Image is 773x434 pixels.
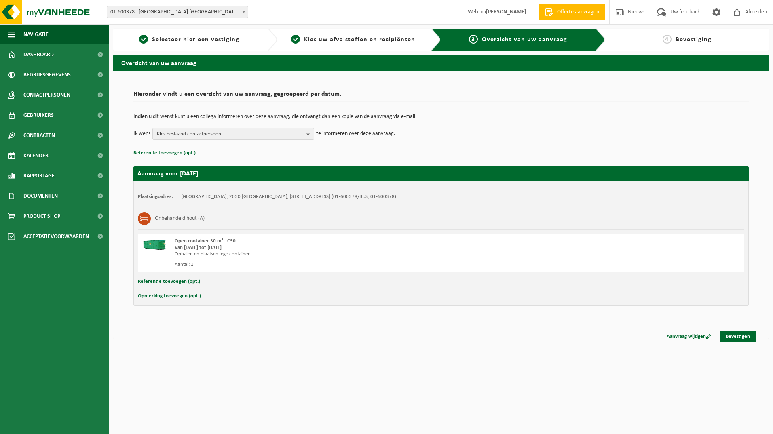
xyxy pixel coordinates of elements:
a: Offerte aanvragen [539,4,605,20]
h2: Hieronder vindt u een overzicht van uw aanvraag, gegroepeerd per datum. [133,91,749,102]
span: 1 [139,35,148,44]
span: Navigatie [23,24,49,44]
p: Ik wens [133,128,150,140]
span: Offerte aanvragen [555,8,601,16]
strong: Plaatsingsadres: [138,194,173,199]
div: Aantal: 1 [175,261,473,268]
button: Referentie toevoegen (opt.) [138,276,200,287]
span: Product Shop [23,206,60,226]
span: Kalender [23,145,49,166]
strong: [PERSON_NAME] [486,9,526,15]
img: HK-XC-30-GN-00.png [142,238,167,250]
h2: Overzicht van uw aanvraag [113,55,769,70]
span: Kies bestaand contactpersoon [157,128,303,140]
span: 3 [469,35,478,44]
span: Kies uw afvalstoffen en recipiënten [304,36,415,43]
strong: Van [DATE] tot [DATE] [175,245,222,250]
button: Kies bestaand contactpersoon [152,128,314,140]
a: Aanvraag wijzigen [661,331,717,342]
p: te informeren over deze aanvraag. [316,128,395,140]
p: Indien u dit wenst kunt u een collega informeren over deze aanvraag, die ontvangt dan een kopie v... [133,114,749,120]
span: 2 [291,35,300,44]
span: Contactpersonen [23,85,70,105]
span: 01-600378 - NOORD NATIE TERMINAL NV - ANTWERPEN [107,6,248,18]
button: Referentie toevoegen (opt.) [133,148,196,158]
span: Selecteer hier een vestiging [152,36,239,43]
a: 2Kies uw afvalstoffen en recipiënten [281,35,425,44]
h3: Onbehandeld hout (A) [155,212,205,225]
span: Overzicht van uw aanvraag [482,36,567,43]
span: 4 [663,35,672,44]
span: Dashboard [23,44,54,65]
td: [GEOGRAPHIC_DATA], 2030 [GEOGRAPHIC_DATA], [STREET_ADDRESS] (01-600378/BUS, 01-600378) [181,194,396,200]
span: Rapportage [23,166,55,186]
span: Documenten [23,186,58,206]
span: Gebruikers [23,105,54,125]
a: Bevestigen [720,331,756,342]
span: Acceptatievoorwaarden [23,226,89,246]
span: Open container 30 m³ - C30 [175,238,236,244]
span: Bedrijfsgegevens [23,65,71,85]
div: Ophalen en plaatsen lege container [175,251,473,257]
button: Opmerking toevoegen (opt.) [138,291,201,301]
strong: Aanvraag voor [DATE] [137,171,198,177]
span: Contracten [23,125,55,145]
a: 1Selecteer hier een vestiging [117,35,261,44]
span: Bevestiging [676,36,712,43]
